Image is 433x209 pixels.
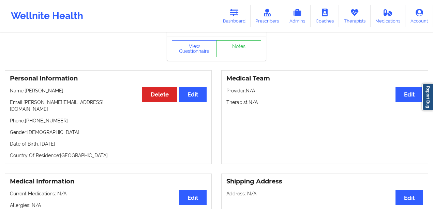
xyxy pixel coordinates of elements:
[216,40,262,57] a: Notes
[226,75,423,83] h3: Medical Team
[179,190,207,205] button: Edit
[10,99,207,113] p: Email: [PERSON_NAME][EMAIL_ADDRESS][DOMAIN_NAME]
[218,5,251,27] a: Dashboard
[10,202,207,209] p: Allergies: N/A
[395,87,423,102] button: Edit
[10,75,207,83] h3: Personal Information
[284,5,311,27] a: Admins
[339,5,371,27] a: Therapists
[10,190,207,197] p: Current Medications: N/A
[422,84,433,110] a: Report Bug
[172,40,217,57] button: View Questionnaire
[251,5,284,27] a: Prescribers
[179,87,207,102] button: Edit
[226,178,423,185] h3: Shipping Address
[10,117,207,124] p: Phone: [PHONE_NUMBER]
[226,99,423,106] p: Therapist: N/A
[311,5,339,27] a: Coaches
[10,87,207,94] p: Name: [PERSON_NAME]
[395,190,423,205] button: Edit
[405,5,433,27] a: Account
[142,87,177,102] button: Delete
[10,140,207,147] p: Date of Birth: [DATE]
[371,5,406,27] a: Medications
[10,129,207,136] p: Gender: [DEMOGRAPHIC_DATA]
[226,87,423,94] p: Provider: N/A
[226,190,423,197] p: Address: N/A
[10,178,207,185] h3: Medical Information
[10,152,207,159] p: Country Of Residence: [GEOGRAPHIC_DATA]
